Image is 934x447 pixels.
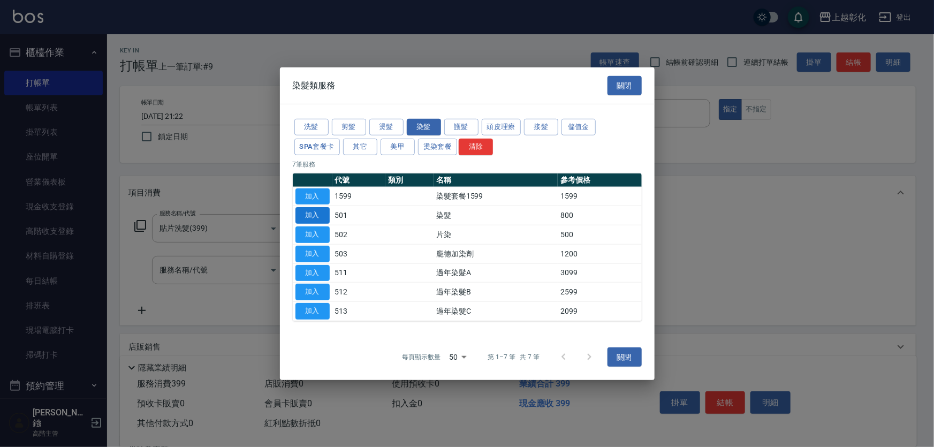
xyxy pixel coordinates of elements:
[295,188,330,204] button: 加入
[434,301,558,321] td: 過年染髮C
[369,119,404,135] button: 燙髮
[407,119,441,135] button: 染髮
[332,283,385,302] td: 512
[434,225,558,244] td: 片染
[295,226,330,243] button: 加入
[561,119,596,135] button: 儲值金
[434,283,558,302] td: 過年染髮B
[332,206,385,225] td: 501
[482,119,521,135] button: 頭皮理療
[418,139,458,155] button: 燙染套餐
[434,173,558,187] th: 名稱
[434,206,558,225] td: 染髮
[295,246,330,262] button: 加入
[445,343,470,372] div: 50
[385,173,434,187] th: 類別
[295,284,330,300] button: 加入
[558,225,641,244] td: 500
[295,303,330,320] button: 加入
[332,263,385,283] td: 511
[332,173,385,187] th: 代號
[558,187,641,206] td: 1599
[295,207,330,224] button: 加入
[294,119,329,135] button: 洗髮
[558,206,641,225] td: 800
[444,119,479,135] button: 護髮
[332,301,385,321] td: 513
[488,352,540,362] p: 第 1–7 筆 共 7 筆
[332,225,385,244] td: 502
[434,263,558,283] td: 過年染髮A
[558,263,641,283] td: 3099
[343,139,377,155] button: 其它
[558,173,641,187] th: 參考價格
[558,244,641,263] td: 1200
[294,139,340,155] button: SPA套餐卡
[558,301,641,321] td: 2099
[332,119,366,135] button: 剪髮
[558,283,641,302] td: 2599
[524,119,558,135] button: 接髮
[293,159,642,169] p: 7 筆服務
[434,244,558,263] td: 龐德加染劑
[293,80,336,91] span: 染髮類服務
[295,264,330,281] button: 加入
[434,187,558,206] td: 染髮套餐1599
[402,352,441,362] p: 每頁顯示數量
[332,187,385,206] td: 1599
[459,139,493,155] button: 清除
[608,347,642,367] button: 關閉
[381,139,415,155] button: 美甲
[332,244,385,263] td: 503
[608,75,642,95] button: 關閉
